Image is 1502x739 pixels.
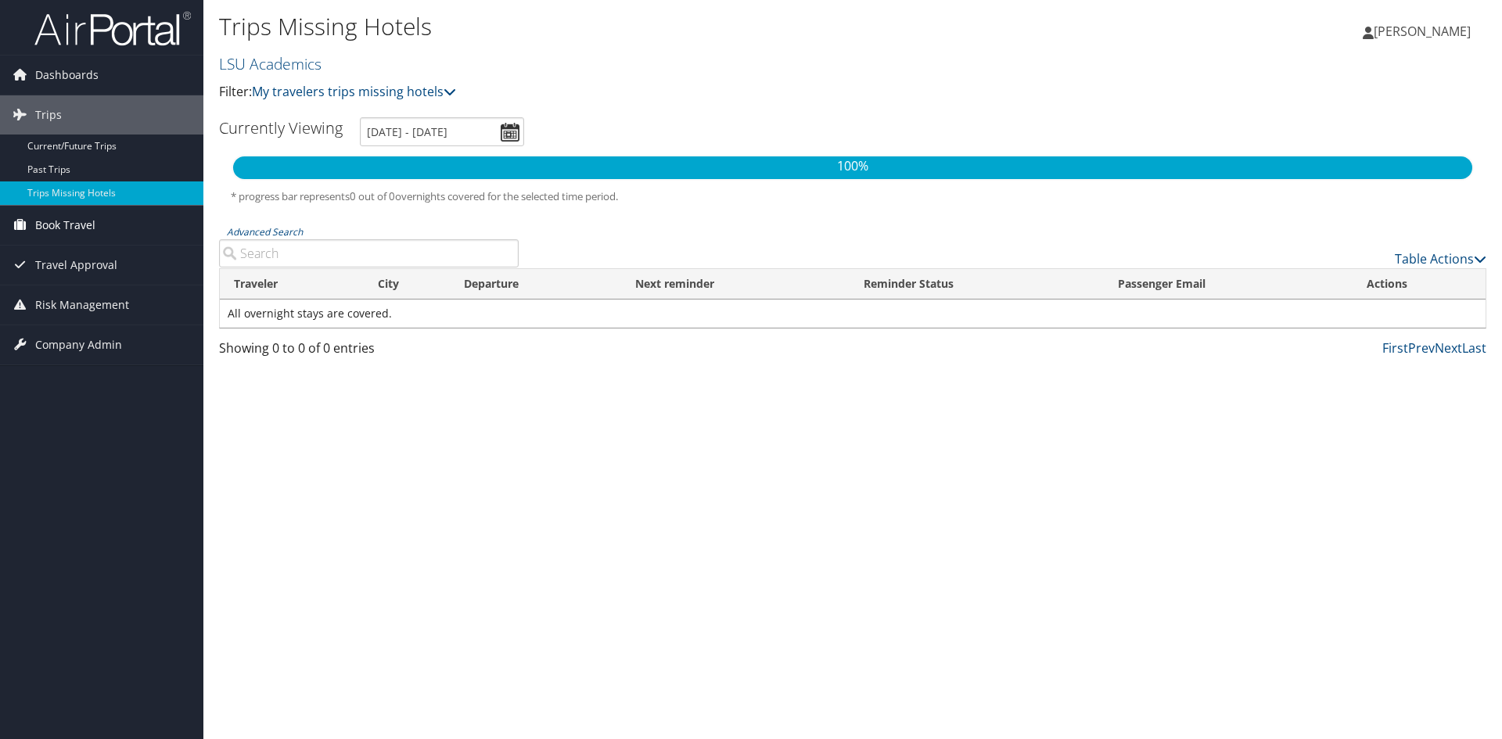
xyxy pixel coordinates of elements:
[850,269,1104,300] th: Reminder Status
[231,189,1475,204] h5: * progress bar represents overnights covered for the selected time period.
[35,285,129,325] span: Risk Management
[219,53,325,74] a: LSU Academics
[233,156,1472,177] p: 100%
[1395,250,1486,267] a: Table Actions
[1408,339,1435,357] a: Prev
[1374,23,1471,40] span: [PERSON_NAME]
[219,239,519,267] input: Advanced Search
[219,339,519,365] div: Showing 0 to 0 of 0 entries
[35,325,122,364] span: Company Admin
[1462,339,1486,357] a: Last
[35,95,62,135] span: Trips
[621,269,850,300] th: Next reminder
[227,225,303,239] a: Advanced Search
[1363,8,1486,55] a: [PERSON_NAME]
[450,269,620,300] th: Departure: activate to sort column descending
[1435,339,1462,357] a: Next
[220,300,1486,328] td: All overnight stays are covered.
[1353,269,1486,300] th: Actions
[252,83,456,100] a: My travelers trips missing hotels
[35,206,95,245] span: Book Travel
[35,56,99,95] span: Dashboards
[1382,339,1408,357] a: First
[350,189,395,203] span: 0 out of 0
[219,10,1064,43] h1: Trips Missing Hotels
[1104,269,1353,300] th: Passenger Email: activate to sort column ascending
[220,269,364,300] th: Traveler: activate to sort column ascending
[360,117,524,146] input: [DATE] - [DATE]
[364,269,450,300] th: City: activate to sort column ascending
[219,117,343,138] h3: Currently Viewing
[34,10,191,47] img: airportal-logo.png
[219,82,1064,102] p: Filter:
[35,246,117,285] span: Travel Approval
